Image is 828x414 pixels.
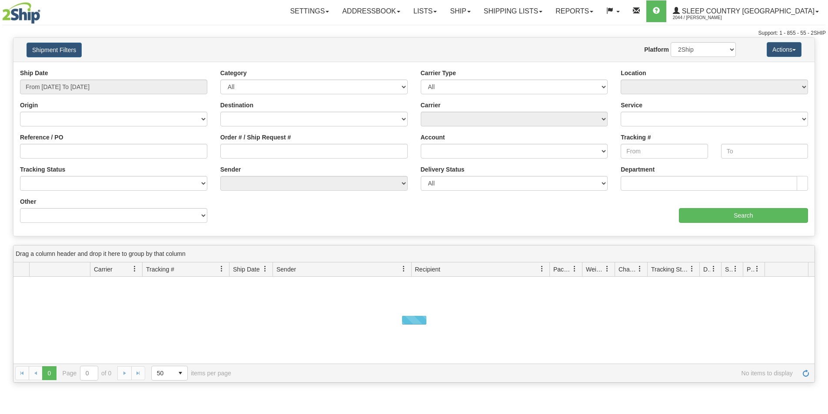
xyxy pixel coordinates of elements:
a: Weight filter column settings [600,262,615,276]
input: Search [679,208,808,223]
label: Other [20,197,36,206]
span: Carrier [94,265,113,274]
span: Charge [619,265,637,274]
a: Tracking # filter column settings [214,262,229,276]
span: select [173,366,187,380]
label: Delivery Status [421,165,465,174]
a: Sleep Country [GEOGRAPHIC_DATA] 2044 / [PERSON_NAME] [666,0,825,22]
span: Pickup Status [747,265,754,274]
input: To [721,144,808,159]
span: 50 [157,369,168,378]
a: Settings [283,0,336,22]
div: grid grouping header [13,245,815,262]
a: Addressbook [336,0,407,22]
label: Origin [20,101,38,109]
span: Ship Date [233,265,259,274]
label: Reference / PO [20,133,63,142]
a: Carrier filter column settings [127,262,142,276]
button: Actions [767,42,801,57]
a: Reports [549,0,600,22]
label: Department [621,165,655,174]
a: Ship [443,0,477,22]
span: Tracking # [146,265,174,274]
span: Delivery Status [703,265,711,274]
a: Refresh [799,366,813,380]
span: Packages [553,265,572,274]
label: Ship Date [20,69,48,77]
label: Location [621,69,646,77]
label: Category [220,69,247,77]
label: Account [421,133,445,142]
span: Recipient [415,265,440,274]
label: Sender [220,165,241,174]
label: Platform [644,45,669,54]
span: Sender [276,265,296,274]
a: Packages filter column settings [567,262,582,276]
input: From [621,144,708,159]
a: Recipient filter column settings [535,262,549,276]
a: Charge filter column settings [632,262,647,276]
label: Carrier Type [421,69,456,77]
label: Order # / Ship Request # [220,133,291,142]
span: Weight [586,265,604,274]
span: 2044 / [PERSON_NAME] [673,13,738,22]
img: logo2044.jpg [2,2,40,24]
span: No items to display [243,370,793,377]
label: Carrier [421,101,441,109]
div: Support: 1 - 855 - 55 - 2SHIP [2,30,826,37]
label: Service [621,101,642,109]
a: Ship Date filter column settings [258,262,273,276]
a: Pickup Status filter column settings [750,262,765,276]
a: Sender filter column settings [396,262,411,276]
span: Sleep Country [GEOGRAPHIC_DATA] [680,7,815,15]
label: Tracking Status [20,165,65,174]
span: Page of 0 [63,366,112,381]
span: Tracking Status [651,265,689,274]
label: Tracking # [621,133,651,142]
a: Shipment Issues filter column settings [728,262,743,276]
span: Shipment Issues [725,265,732,274]
button: Shipment Filters [27,43,82,57]
span: Page 0 [42,366,56,380]
a: Lists [407,0,443,22]
label: Destination [220,101,253,109]
span: items per page [151,366,231,381]
a: Shipping lists [477,0,549,22]
a: Delivery Status filter column settings [706,262,721,276]
span: Page sizes drop down [151,366,188,381]
a: Tracking Status filter column settings [685,262,699,276]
